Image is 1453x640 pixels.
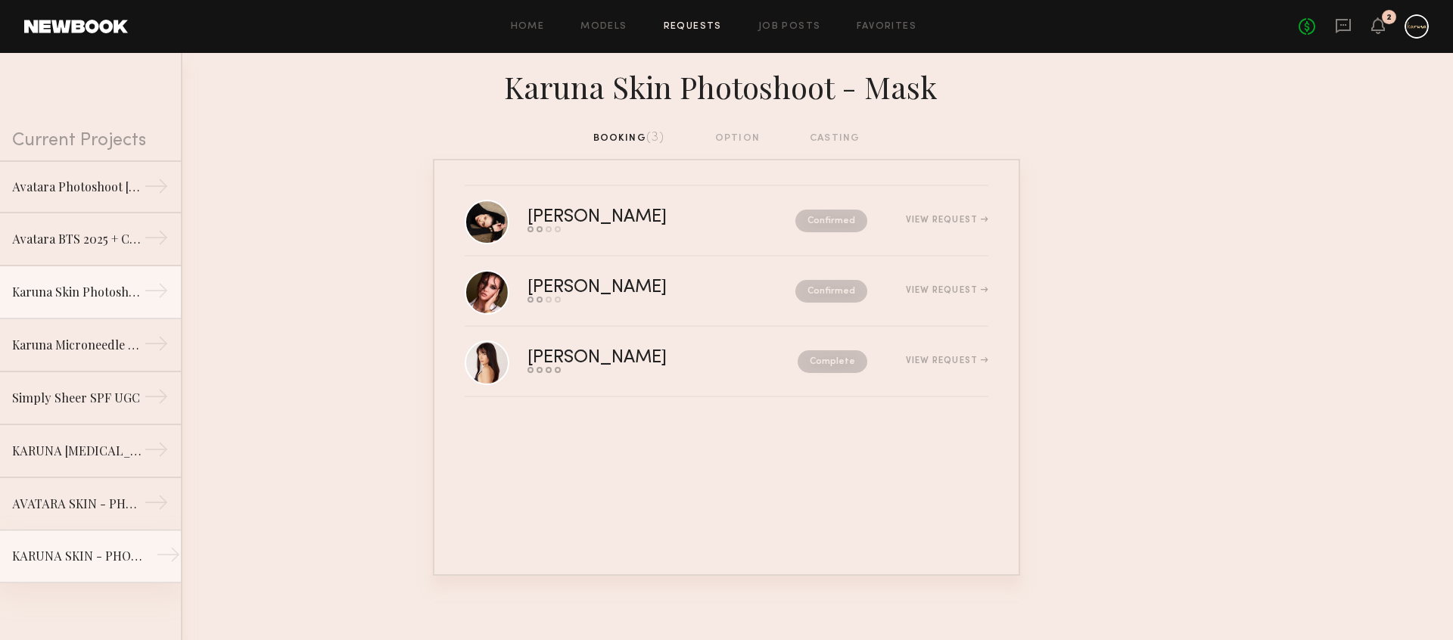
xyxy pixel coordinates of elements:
[465,186,988,256] a: [PERSON_NAME]ConfirmedView Request
[465,256,988,327] a: [PERSON_NAME]ConfirmedView Request
[12,389,144,407] div: Simply Sheer SPF UGC
[156,542,181,573] div: →
[906,356,988,365] div: View Request
[795,280,867,303] nb-request-status: Confirmed
[580,22,627,32] a: Models
[906,216,988,225] div: View Request
[144,490,169,520] div: →
[144,384,169,415] div: →
[758,22,821,32] a: Job Posts
[12,442,144,460] div: KARUNA [MEDICAL_DATA]
[144,225,169,256] div: →
[433,65,1020,106] div: Karuna Skin Photoshoot - Mask
[12,336,144,354] div: Karuna Microneedle Patch XL Launch
[527,279,731,297] div: [PERSON_NAME]
[511,22,545,32] a: Home
[144,278,169,309] div: →
[12,283,144,301] div: Karuna Skin Photoshoot - Mask
[527,350,733,367] div: [PERSON_NAME]
[798,350,867,373] nb-request-status: Complete
[664,22,722,32] a: Requests
[12,230,144,248] div: Avatara BTS 2025 + Collagen Hydrogel
[527,209,731,226] div: [PERSON_NAME]
[144,437,169,468] div: →
[144,174,169,204] div: →
[1386,14,1392,22] div: 2
[12,547,144,565] div: KARUNA SKIN - PHOTOSHOOT
[12,495,144,513] div: AVATARA SKIN - PHOTOSHOOT
[906,286,988,295] div: View Request
[465,327,988,397] a: [PERSON_NAME]CompleteView Request
[857,22,916,32] a: Favorites
[144,331,169,362] div: →
[12,178,144,196] div: Avatara Photoshoot [DATE]
[795,210,867,232] nb-request-status: Confirmed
